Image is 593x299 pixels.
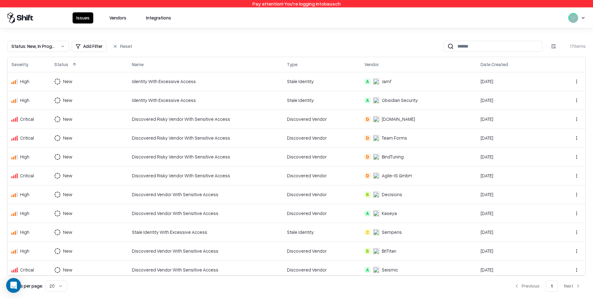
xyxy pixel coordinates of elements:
[561,43,586,49] div: 17 items
[382,229,402,235] div: Semperis
[20,154,29,160] div: High
[11,43,55,49] div: Status : New, In Progress
[20,97,29,103] div: High
[54,208,83,219] button: New
[54,114,83,125] button: New
[373,229,379,235] img: Semperis
[54,133,83,144] button: New
[481,229,551,235] div: [DATE]
[72,41,107,52] button: Add Filter
[287,78,357,85] div: Stale Identity
[287,267,357,273] div: Discovered Vendor
[63,154,72,160] div: New
[287,154,357,160] div: Discovered Vendor
[481,191,551,198] div: [DATE]
[20,267,34,273] div: Critical
[481,116,551,122] div: [DATE]
[373,248,379,254] img: BitTitan
[382,191,402,198] div: Decisions
[132,229,280,235] div: Stale Identity With Excessive Access
[481,210,551,217] div: [DATE]
[63,78,72,85] div: New
[132,116,280,122] div: Discovered Risky Vendor With Sensitive Access
[20,135,34,141] div: Critical
[54,170,83,181] button: New
[132,210,280,217] div: Discovered Vendor With Sensitive Access
[142,12,175,23] button: Integrations
[132,135,280,141] div: Discovered Risky Vendor With Sensitive Access
[364,192,371,198] div: B
[54,246,83,257] button: New
[364,97,371,103] div: A
[509,280,586,292] nav: pagination
[364,173,371,179] div: D
[132,97,280,103] div: Identity With Excessive Access
[481,135,551,141] div: [DATE]
[373,267,379,273] img: Seismic
[63,191,72,198] div: New
[373,78,379,85] img: Jamf
[481,78,551,85] div: [DATE]
[132,172,280,179] div: Discovered Risky Vendor With Sensitive Access
[11,61,28,68] div: Severity
[54,151,83,162] button: New
[364,116,371,122] div: D
[373,210,379,217] img: Kaseya
[132,154,280,160] div: Discovered Risky Vendor With Sensitive Access
[20,172,34,179] div: Critical
[20,248,29,254] div: High
[373,154,379,160] img: BindTuning
[132,248,280,254] div: Discovered Vendor With Sensitive Access
[63,97,72,103] div: New
[7,283,43,289] p: Results per page:
[364,210,371,217] div: A
[20,78,29,85] div: High
[54,95,83,106] button: New
[63,267,72,273] div: New
[63,248,72,254] div: New
[73,12,93,23] button: Issues
[373,97,379,103] img: Obsidian Security
[132,267,280,273] div: Discovered Vendor With Sensitive Access
[63,210,72,217] div: New
[364,154,371,160] div: D
[20,191,29,198] div: High
[63,116,72,122] div: New
[373,135,379,141] img: Team Forms
[63,229,72,235] div: New
[63,172,72,179] div: New
[364,135,371,141] div: D
[373,173,379,179] img: Agile-IS GmbH
[364,61,379,68] div: Vendor
[132,61,144,68] div: Name
[364,267,371,273] div: A
[382,172,412,179] div: Agile-IS GmbH
[481,267,551,273] div: [DATE]
[54,189,83,200] button: New
[364,78,371,85] div: A
[287,97,357,103] div: Stale Identity
[6,278,21,293] div: Open Intercom Messenger
[20,210,29,217] div: High
[382,210,397,217] div: Kaseya
[287,210,357,217] div: Discovered Vendor
[481,248,551,254] div: [DATE]
[20,229,29,235] div: High
[287,135,357,141] div: Discovered Vendor
[287,191,357,198] div: Discovered Vendor
[382,116,415,122] div: [DOMAIN_NAME]
[546,280,558,292] button: 1
[287,116,357,122] div: Discovered Vendor
[382,154,404,160] div: BindTuning
[382,267,398,273] div: Seismic
[373,192,379,198] img: Decisions
[54,227,83,238] button: New
[382,97,418,103] div: Obsidian Security
[20,116,34,122] div: Critical
[54,264,83,276] button: New
[364,229,371,235] div: C
[132,78,280,85] div: Identity With Excessive Access
[287,172,357,179] div: Discovered Vendor
[54,61,68,68] div: Status
[54,76,83,87] button: New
